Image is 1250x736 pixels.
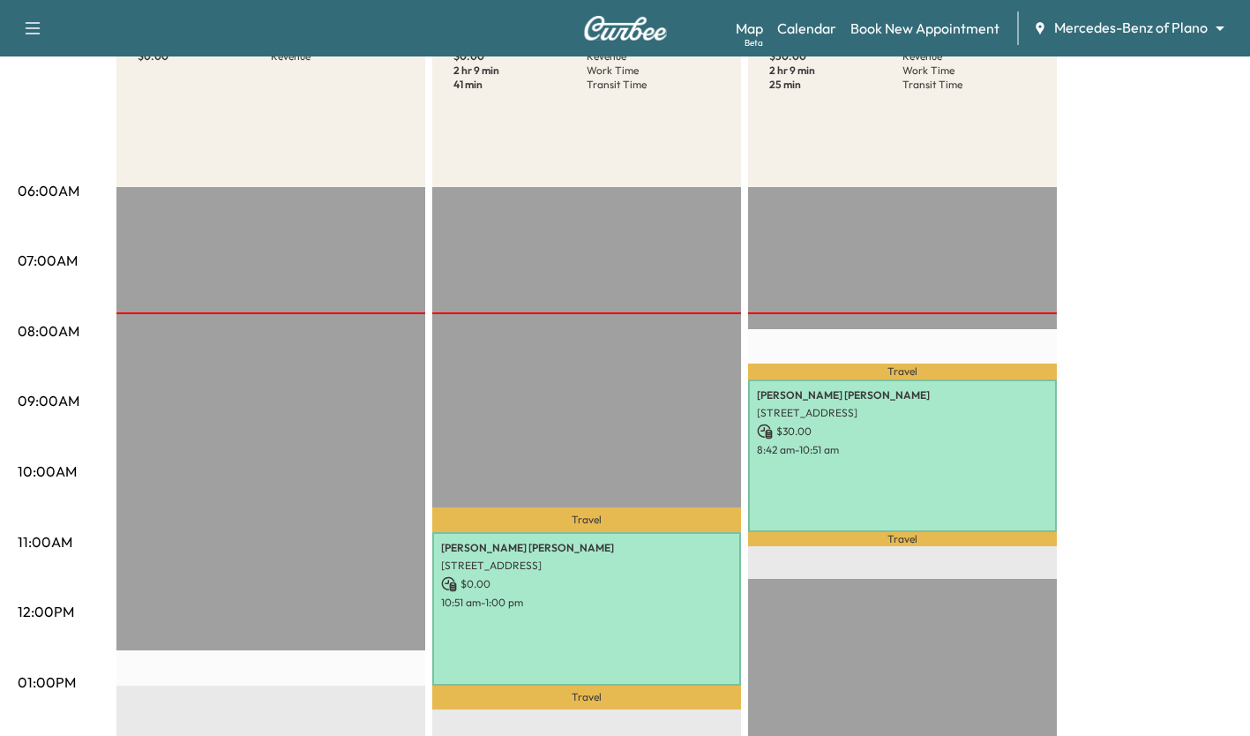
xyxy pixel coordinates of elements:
[902,78,1036,92] p: Transit Time
[850,18,999,39] a: Book New Appointment
[757,406,1048,420] p: [STREET_ADDRESS]
[757,388,1048,402] p: [PERSON_NAME] [PERSON_NAME]
[748,364,1057,379] p: Travel
[18,390,79,411] p: 09:00AM
[18,180,79,201] p: 06:00AM
[587,64,720,78] p: Work Time
[736,18,763,39] a: MapBeta
[769,64,902,78] p: 2 hr 9 min
[453,64,587,78] p: 2 hr 9 min
[583,16,668,41] img: Curbee Logo
[1054,18,1208,38] span: Mercedes-Benz of Plano
[18,672,76,693] p: 01:00PM
[745,36,763,49] div: Beta
[432,686,741,710] p: Travel
[902,64,1036,78] p: Work Time
[441,541,732,555] p: [PERSON_NAME] [PERSON_NAME]
[441,559,732,573] p: [STREET_ADDRESS]
[769,78,902,92] p: 25 min
[18,601,74,622] p: 12:00PM
[757,424,1048,439] p: $ 30.00
[587,78,720,92] p: Transit Time
[757,443,1048,457] p: 8:42 am - 10:51 am
[453,78,587,92] p: 41 min
[441,576,732,592] p: $ 0.00
[18,531,72,552] p: 11:00AM
[777,18,836,39] a: Calendar
[18,461,77,482] p: 10:00AM
[441,596,732,610] p: 10:51 am - 1:00 pm
[18,320,79,342] p: 08:00AM
[432,507,741,532] p: Travel
[748,532,1057,546] p: Travel
[18,250,78,271] p: 07:00AM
